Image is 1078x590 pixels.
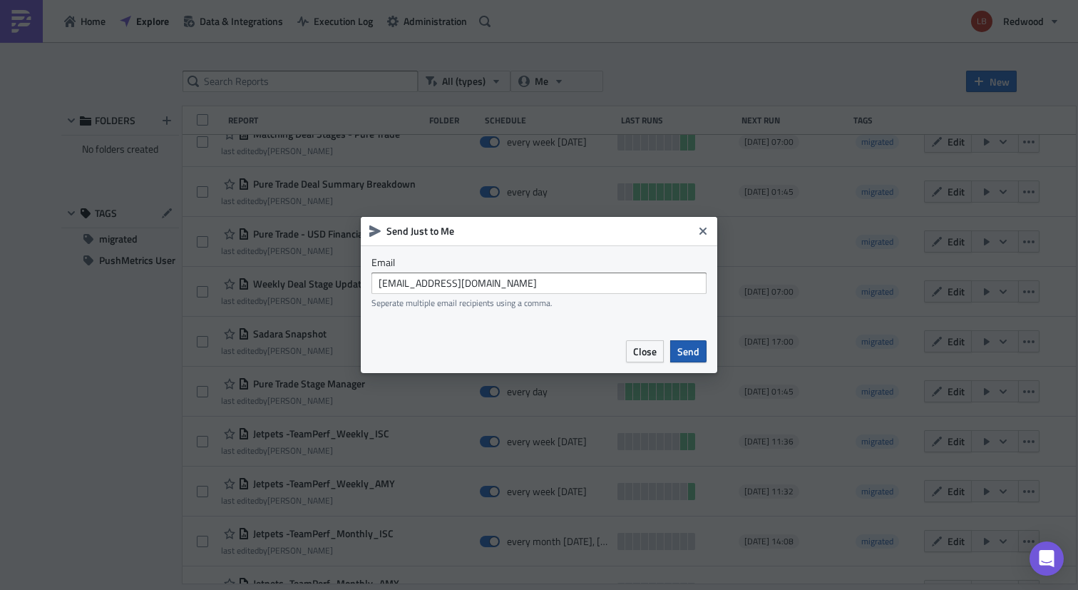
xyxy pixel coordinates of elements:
[371,297,707,308] div: Seperate multiple email recipients using a comma.
[1030,541,1064,576] div: Open Intercom Messenger
[386,225,693,238] h6: Send Just to Me
[633,344,657,359] span: Close
[670,340,707,362] button: Send
[692,220,714,242] button: Close
[626,340,664,362] button: Close
[677,344,699,359] span: Send
[371,256,707,269] label: Email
